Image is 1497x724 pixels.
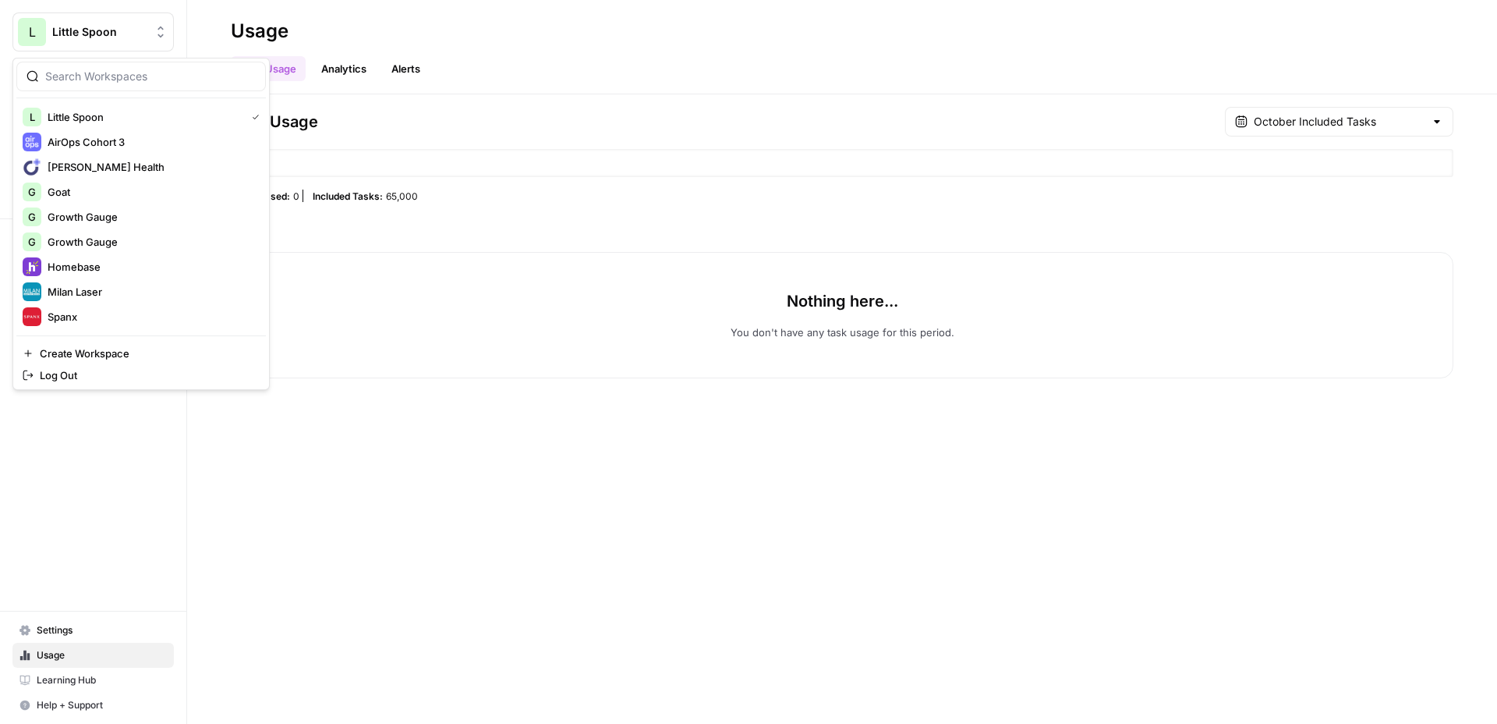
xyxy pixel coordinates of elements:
[40,346,253,361] span: Create Workspace
[16,342,266,364] a: Create Workspace
[23,282,41,301] img: Milan Laser Logo
[293,190,299,202] span: 0
[48,159,253,175] span: [PERSON_NAME] Health
[52,24,147,40] span: Little Spoon
[12,58,270,390] div: Workspace: Little Spoon
[731,325,954,340] p: You don't have any task usage for this period.
[48,134,253,150] span: AirOps Cohort 3
[48,234,253,250] span: Growth Gauge
[12,618,174,643] a: Settings
[231,56,306,81] a: Task Usage
[23,158,41,176] img: Connie Health Logo
[12,668,174,693] a: Learning Hub
[23,307,41,326] img: Spanx Logo
[23,257,41,276] img: Homebase Logo
[48,209,253,225] span: Growth Gauge
[30,109,35,125] span: L
[12,693,174,718] button: Help + Support
[28,184,36,200] span: G
[312,56,376,81] a: Analytics
[12,643,174,668] a: Usage
[313,190,383,202] span: Included Tasks:
[386,190,418,202] span: 65,000
[37,698,167,712] span: Help + Support
[37,623,167,637] span: Settings
[37,648,167,662] span: Usage
[48,309,253,325] span: Spanx
[382,56,430,81] a: Alerts
[45,69,256,84] input: Search Workspaces
[1254,114,1424,130] input: October Included Tasks
[231,111,318,133] span: Task Usage
[48,109,239,125] span: Little Spoon
[48,259,253,275] span: Homebase
[231,19,288,44] div: Usage
[37,673,167,687] span: Learning Hub
[28,209,36,225] span: G
[23,133,41,151] img: AirOps Cohort 3 Logo
[787,290,898,312] p: Nothing here...
[40,367,253,383] span: Log Out
[29,23,36,41] span: L
[48,184,253,200] span: Goat
[16,364,266,386] a: Log Out
[28,234,36,250] span: G
[12,12,174,51] button: Workspace: Little Spoon
[48,284,253,300] span: Milan Laser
